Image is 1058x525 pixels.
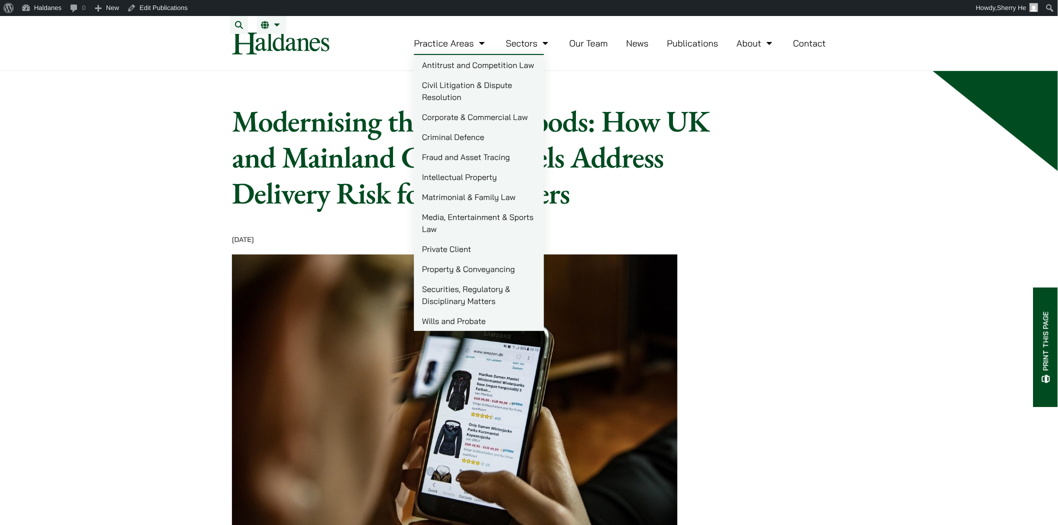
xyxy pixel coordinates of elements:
[626,37,649,49] a: News
[414,207,544,239] a: Media, Entertainment & Sports Law
[414,127,544,147] a: Criminal Defence
[997,4,1026,11] span: Sherry He
[414,107,544,127] a: Corporate & Commercial Law
[414,37,487,49] a: Practice Areas
[232,103,751,211] h1: Modernising the Sale of Goods: How UK and Mainland China Models Address Delivery Risk for Consumers
[414,75,544,107] a: Civil Litigation & Dispute Resolution
[667,37,718,49] a: Publications
[232,235,254,244] time: [DATE]
[414,239,544,259] a: Private Client
[261,21,282,29] a: EN
[232,32,329,54] img: Logo of Haldanes
[414,167,544,187] a: Intellectual Property
[736,37,774,49] a: About
[414,147,544,167] a: Fraud and Asset Tracing
[230,16,248,34] button: Search
[414,311,544,331] a: Wills and Probate
[793,37,826,49] a: Contact
[414,187,544,207] a: Matrimonial & Family Law
[569,37,608,49] a: Our Team
[506,37,551,49] a: Sectors
[414,55,544,75] a: Antitrust and Competition Law
[414,279,544,311] a: Securities, Regulatory & Disciplinary Matters
[414,259,544,279] a: Property & Conveyancing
